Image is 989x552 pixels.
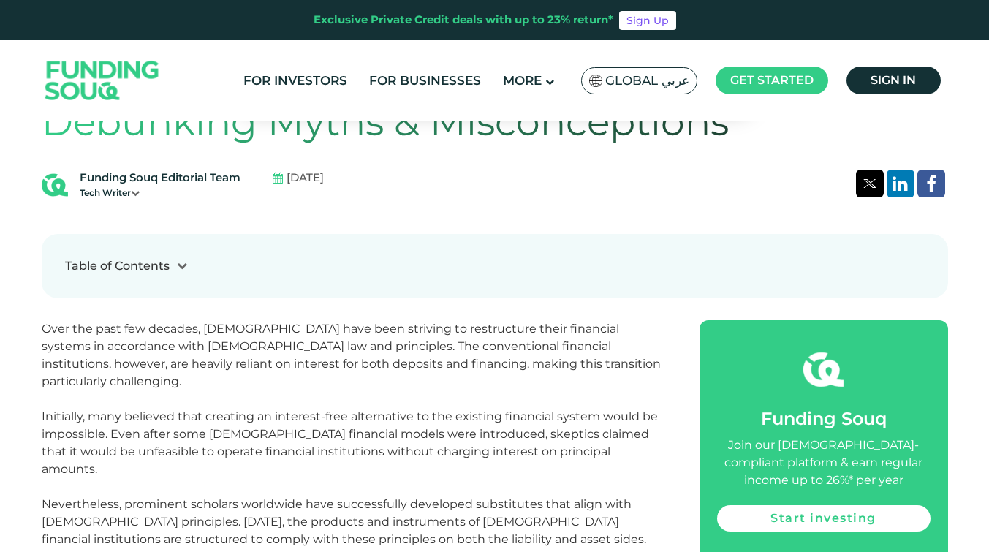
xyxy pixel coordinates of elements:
[803,349,844,390] img: fsicon
[717,505,931,532] a: Start investing
[589,75,602,87] img: SA Flag
[605,72,689,89] span: Global عربي
[240,69,351,93] a: For Investors
[503,73,542,88] span: More
[871,73,916,87] span: Sign in
[80,170,240,186] div: Funding Souq Editorial Team
[65,257,170,275] div: Table of Contents
[365,69,485,93] a: For Businesses
[619,11,676,30] a: Sign Up
[42,320,667,390] p: Over the past few decades, [DEMOGRAPHIC_DATA] have been striving to restructure their financial s...
[863,179,876,188] img: twitter
[314,12,613,29] div: Exclusive Private Credit deals with up to 23% return*
[717,436,931,489] div: Join our [DEMOGRAPHIC_DATA]-compliant platform & earn regular income up to 26%* per year
[287,170,324,186] span: [DATE]
[42,408,667,478] p: Initially, many believed that creating an interest-free alternative to the existing financial sys...
[80,186,240,200] div: Tech Writer
[730,73,814,87] span: Get started
[42,172,68,198] img: Blog Author
[31,44,174,118] img: Logo
[846,67,941,94] a: Sign in
[761,408,887,429] span: Funding Souq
